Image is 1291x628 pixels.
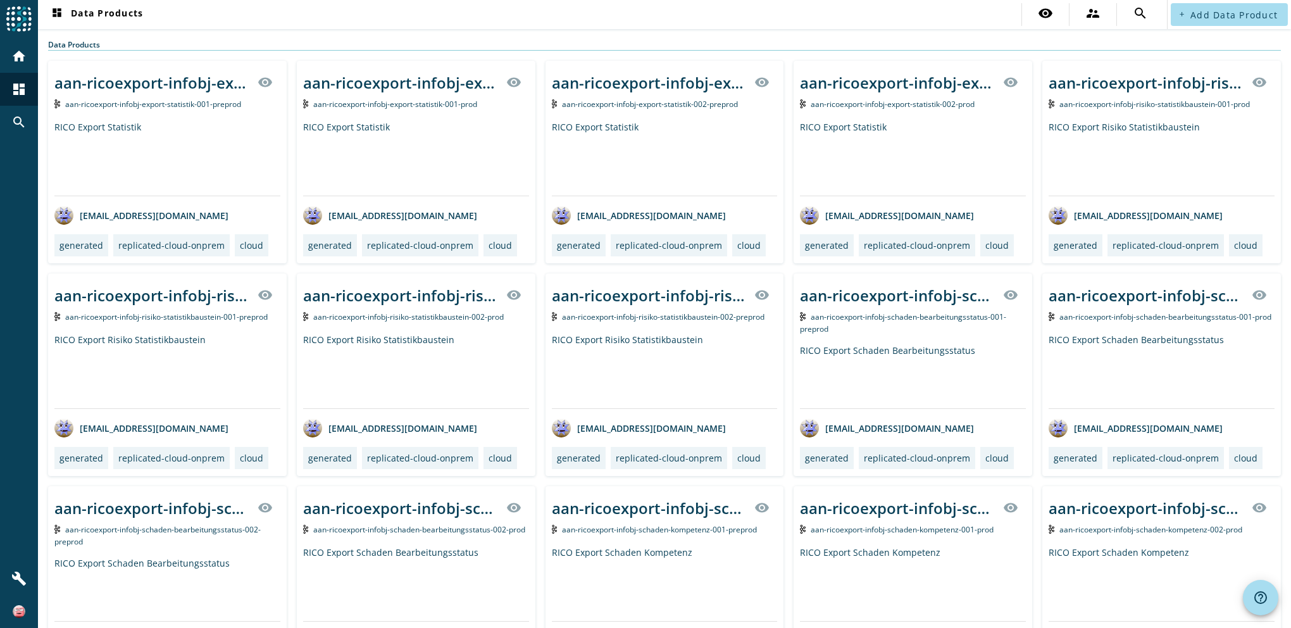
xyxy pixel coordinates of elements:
[737,239,761,251] div: cloud
[1252,500,1267,515] mat-icon: visibility
[313,99,477,110] span: Kafka Topic: aan-ricoexport-infobj-export-statistik-001-prod
[303,418,322,437] img: avatar
[303,498,499,518] div: aan-ricoexport-infobj-schaden-bearbeitungsstatus-002-_stage_
[1049,525,1054,534] img: Kafka Topic: aan-ricoexport-infobj-schaden-kompetenz-002-prod
[1252,287,1267,303] mat-icon: visibility
[754,500,770,515] mat-icon: visibility
[54,121,280,196] div: RICO Export Statistik
[258,500,273,515] mat-icon: visibility
[552,99,558,108] img: Kafka Topic: aan-ricoexport-infobj-export-statistik-002-preprod
[489,452,512,464] div: cloud
[1003,75,1018,90] mat-icon: visibility
[49,7,143,22] span: Data Products
[1113,452,1219,464] div: replicated-cloud-onprem
[367,452,473,464] div: replicated-cloud-onprem
[303,206,322,225] img: avatar
[506,75,521,90] mat-icon: visibility
[54,418,73,437] img: avatar
[754,287,770,303] mat-icon: visibility
[49,7,65,22] mat-icon: dashboard
[59,452,103,464] div: generated
[367,239,473,251] div: replicated-cloud-onprem
[811,99,975,110] span: Kafka Topic: aan-ricoexport-infobj-export-statistik-002-prod
[308,239,352,251] div: generated
[118,239,225,251] div: replicated-cloud-onprem
[258,287,273,303] mat-icon: visibility
[1059,524,1242,535] span: Kafka Topic: aan-ricoexport-infobj-schaden-kompetenz-002-prod
[985,239,1009,251] div: cloud
[65,99,241,110] span: Kafka Topic: aan-ricoexport-infobj-export-statistik-001-preprod
[48,39,1281,51] div: Data Products
[313,311,504,322] span: Kafka Topic: aan-ricoexport-infobj-risiko-statistikbaustein-002-prod
[240,452,263,464] div: cloud
[1059,311,1271,322] span: Kafka Topic: aan-ricoexport-infobj-schaden-bearbeitungsstatus-001-prod
[616,452,722,464] div: replicated-cloud-onprem
[1049,312,1054,321] img: Kafka Topic: aan-ricoexport-infobj-schaden-bearbeitungsstatus-001-prod
[13,605,25,618] img: 83f4ce1d17f47f21ebfbce80c7408106
[1038,6,1053,21] mat-icon: visibility
[54,524,261,547] span: Kafka Topic: aan-ricoexport-infobj-schaden-bearbeitungsstatus-002-preprod
[1049,285,1244,306] div: aan-ricoexport-infobj-schaden-bearbeitungsstatus-001-_stage_
[800,546,1026,621] div: RICO Export Schaden Kompetenz
[557,239,601,251] div: generated
[562,99,738,110] span: Kafka Topic: aan-ricoexport-infobj-export-statistik-002-preprod
[864,452,970,464] div: replicated-cloud-onprem
[811,524,994,535] span: Kafka Topic: aan-ricoexport-infobj-schaden-kompetenz-001-prod
[1113,239,1219,251] div: replicated-cloud-onprem
[303,99,309,108] img: Kafka Topic: aan-ricoexport-infobj-export-statistik-001-prod
[303,285,499,306] div: aan-ricoexport-infobj-risiko-statistikbaustein-002-_stage_
[552,418,726,437] div: [EMAIL_ADDRESS][DOMAIN_NAME]
[11,82,27,97] mat-icon: dashboard
[1054,239,1097,251] div: generated
[54,99,60,108] img: Kafka Topic: aan-ricoexport-infobj-export-statistik-001-preprod
[303,334,529,408] div: RICO Export Risiko Statistikbaustein
[1133,6,1148,21] mat-icon: search
[1253,590,1268,605] mat-icon: help_outline
[308,452,352,464] div: generated
[1049,121,1275,196] div: RICO Export Risiko Statistikbaustein
[800,99,806,108] img: Kafka Topic: aan-ricoexport-infobj-export-statistik-002-prod
[864,239,970,251] div: replicated-cloud-onprem
[54,498,250,518] div: aan-ricoexport-infobj-schaden-bearbeitungsstatus-002-_stage_
[54,285,250,306] div: aan-ricoexport-infobj-risiko-statistikbaustein-001-_stage_
[562,311,764,322] span: Kafka Topic: aan-ricoexport-infobj-risiko-statistikbaustein-002-preprod
[800,72,995,93] div: aan-ricoexport-infobj-export-statistik-002-_stage_
[1049,206,1223,225] div: [EMAIL_ADDRESS][DOMAIN_NAME]
[1049,72,1244,93] div: aan-ricoexport-infobj-risiko-statistikbaustein-001-_stage_
[54,334,280,408] div: RICO Export Risiko Statistikbaustein
[1190,9,1278,21] span: Add Data Product
[552,206,571,225] img: avatar
[54,72,250,93] div: aan-ricoexport-infobj-export-statistik-001-_stage_
[1049,546,1275,621] div: RICO Export Schaden Kompetenz
[303,312,309,321] img: Kafka Topic: aan-ricoexport-infobj-risiko-statistikbaustein-002-prod
[800,312,806,321] img: Kafka Topic: aan-ricoexport-infobj-schaden-bearbeitungsstatus-001-preprod
[800,206,974,225] div: [EMAIL_ADDRESS][DOMAIN_NAME]
[6,6,32,32] img: spoud-logo.svg
[552,72,747,93] div: aan-ricoexport-infobj-export-statistik-002-_stage_
[303,121,529,196] div: RICO Export Statistik
[1003,500,1018,515] mat-icon: visibility
[118,452,225,464] div: replicated-cloud-onprem
[805,239,849,251] div: generated
[1252,75,1267,90] mat-icon: visibility
[1059,99,1250,110] span: Kafka Topic: aan-ricoexport-infobj-risiko-statistikbaustein-001-prod
[552,498,747,518] div: aan-ricoexport-infobj-schaden-kompetenz-001-_stage_
[1049,418,1223,437] div: [EMAIL_ADDRESS][DOMAIN_NAME]
[489,239,512,251] div: cloud
[557,452,601,464] div: generated
[1171,3,1288,26] button: Add Data Product
[800,206,819,225] img: avatar
[59,239,103,251] div: generated
[1003,287,1018,303] mat-icon: visibility
[54,557,280,621] div: RICO Export Schaden Bearbeitungsstatus
[805,452,849,464] div: generated
[258,75,273,90] mat-icon: visibility
[303,72,499,93] div: aan-ricoexport-infobj-export-statistik-001-_stage_
[616,239,722,251] div: replicated-cloud-onprem
[303,546,529,621] div: RICO Export Schaden Bearbeitungsstatus
[1234,452,1257,464] div: cloud
[552,546,778,621] div: RICO Export Schaden Kompetenz
[54,525,60,534] img: Kafka Topic: aan-ricoexport-infobj-schaden-bearbeitungsstatus-002-preprod
[800,344,1026,408] div: RICO Export Schaden Bearbeitungsstatus
[800,498,995,518] div: aan-ricoexport-infobj-schaden-kompetenz-001-_stage_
